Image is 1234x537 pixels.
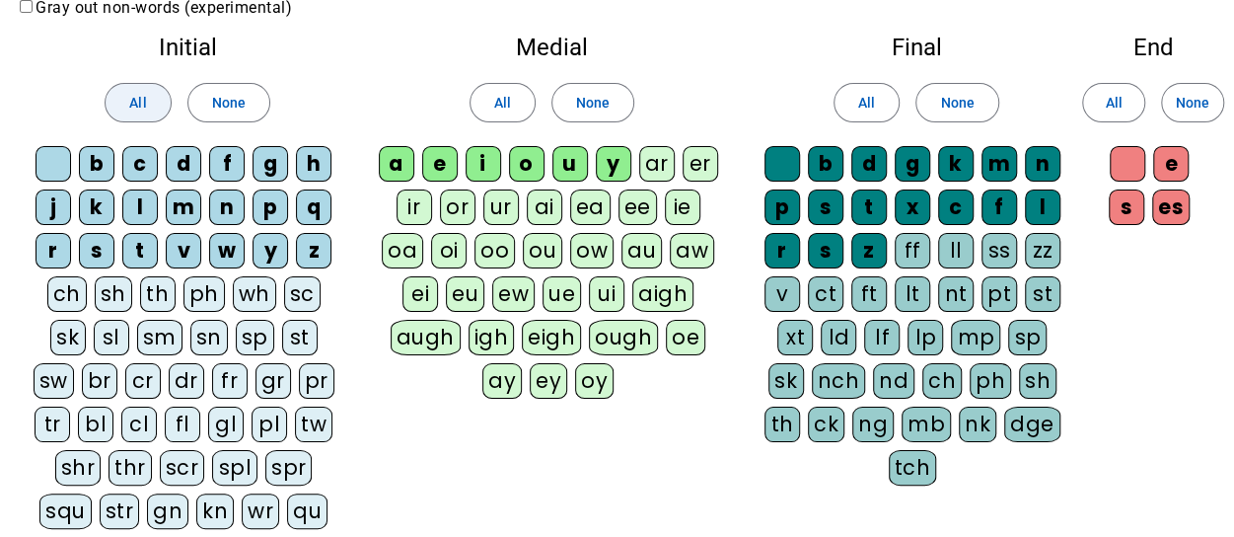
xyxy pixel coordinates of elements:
div: y [596,146,631,182]
div: lp [907,320,943,355]
div: r [36,233,71,268]
div: g [895,146,930,182]
div: pr [299,363,334,399]
button: None [187,83,270,122]
div: ld [821,320,856,355]
div: i [466,146,501,182]
span: None [940,91,974,115]
div: oy [575,363,614,399]
div: sm [137,320,182,355]
div: oo [474,233,515,268]
div: tr [35,407,70,442]
div: k [79,190,114,225]
div: bl [78,407,113,442]
div: oe [666,320,705,355]
div: g [253,146,288,182]
div: sp [1008,320,1047,355]
span: All [129,91,146,115]
div: ew [492,276,535,312]
h2: Medial [375,36,728,59]
div: tw [295,407,332,442]
div: sl [94,320,129,355]
div: ch [47,276,87,312]
div: y [253,233,288,268]
div: s [79,233,114,268]
div: ee [618,190,657,225]
button: All [105,83,171,122]
div: ow [570,233,614,268]
div: v [166,233,201,268]
div: st [282,320,318,355]
div: spr [265,450,313,486]
span: All [858,91,875,115]
div: oa [382,233,423,268]
div: u [552,146,588,182]
div: mp [951,320,1000,355]
div: nk [959,407,996,442]
div: th [140,276,176,312]
div: oi [431,233,467,268]
button: All [834,83,900,122]
div: br [82,363,117,399]
div: lt [895,276,930,312]
div: t [122,233,158,268]
div: tch [889,450,937,486]
div: ey [530,363,567,399]
div: ar [639,146,675,182]
div: p [253,190,288,225]
div: nch [812,363,866,399]
div: sn [190,320,228,355]
div: gr [255,363,291,399]
div: m [166,190,201,225]
div: l [1025,190,1060,225]
div: th [764,407,800,442]
div: xt [777,320,813,355]
div: n [209,190,245,225]
div: ea [570,190,611,225]
div: ai [527,190,562,225]
div: str [100,494,140,529]
div: st [1025,276,1060,312]
div: l [122,190,158,225]
div: ue [543,276,581,312]
div: ou [523,233,562,268]
div: dr [169,363,204,399]
button: None [915,83,998,122]
div: sp [236,320,274,355]
div: igh [469,320,515,355]
div: w [209,233,245,268]
div: fl [165,407,200,442]
span: None [576,91,610,115]
div: ll [938,233,974,268]
div: scr [160,450,205,486]
div: f [981,190,1017,225]
div: or [440,190,475,225]
div: c [938,190,974,225]
div: e [422,146,458,182]
div: s [808,190,843,225]
button: All [1082,83,1145,122]
div: pt [981,276,1017,312]
div: ff [895,233,930,268]
div: t [851,190,887,225]
div: fr [212,363,248,399]
div: sh [95,276,132,312]
div: ft [851,276,887,312]
div: wr [242,494,279,529]
div: b [79,146,114,182]
button: All [470,83,536,122]
div: aw [670,233,714,268]
div: squ [39,494,92,529]
div: h [296,146,331,182]
div: nt [938,276,974,312]
div: v [764,276,800,312]
div: ng [852,407,894,442]
div: ct [808,276,843,312]
div: ui [589,276,624,312]
div: f [209,146,245,182]
div: kn [196,494,234,529]
div: ay [482,363,522,399]
h2: Final [761,36,1072,59]
div: r [764,233,800,268]
div: cl [121,407,157,442]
